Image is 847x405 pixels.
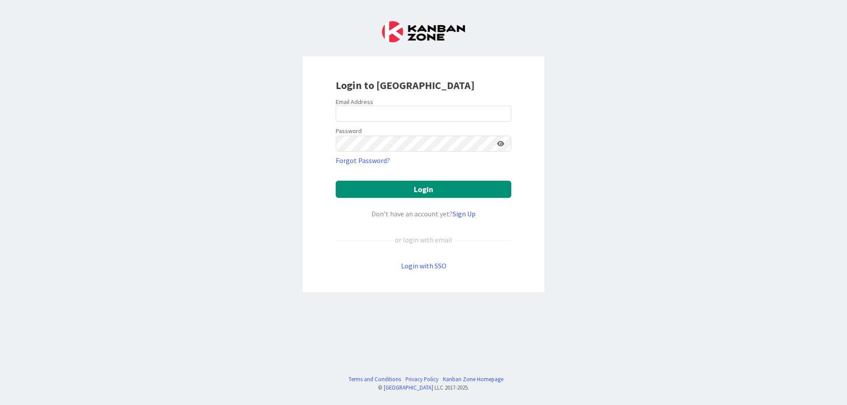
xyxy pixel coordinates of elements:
[453,209,476,218] a: Sign Up
[336,208,511,219] div: Don’t have an account yet?
[443,375,503,383] a: Kanban Zone Homepage
[382,21,465,42] img: Kanban Zone
[384,384,433,391] a: [GEOGRAPHIC_DATA]
[405,375,438,383] a: Privacy Policy
[336,181,511,198] button: Login
[349,375,401,383] a: Terms and Conditions
[401,261,446,270] a: Login with SSO
[393,234,454,245] div: or login with email
[336,155,390,166] a: Forgot Password?
[336,78,475,92] b: Login to [GEOGRAPHIC_DATA]
[336,98,373,106] label: Email Address
[344,383,503,392] div: © LLC 2017- 2025 .
[336,126,362,136] label: Password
